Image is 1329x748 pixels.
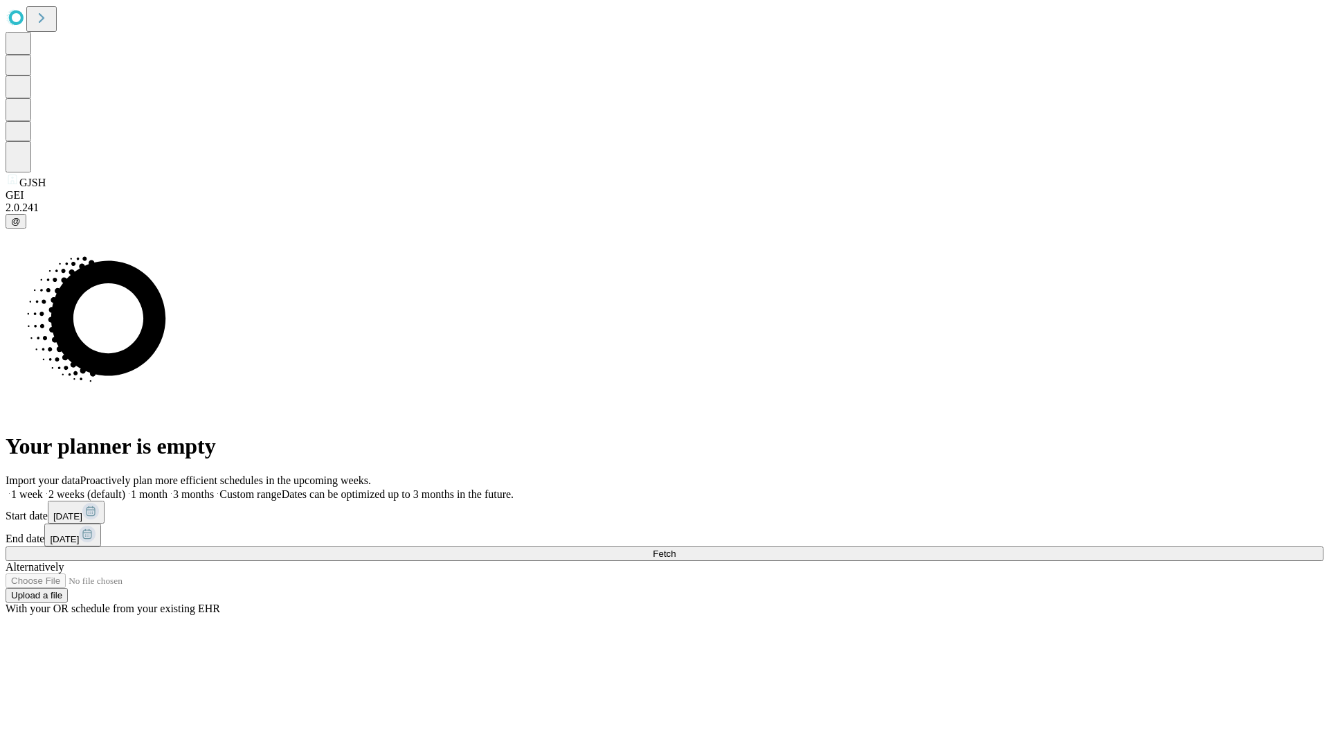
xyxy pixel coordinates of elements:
span: Proactively plan more efficient schedules in the upcoming weeks. [80,474,371,486]
span: 3 months [173,488,214,500]
span: [DATE] [53,511,82,522]
span: GJSH [19,177,46,188]
div: GEI [6,189,1323,202]
span: With your OR schedule from your existing EHR [6,603,220,614]
span: 2 weeks (default) [48,488,125,500]
span: Custom range [219,488,281,500]
button: [DATE] [48,501,105,524]
span: [DATE] [50,534,79,544]
span: Dates can be optimized up to 3 months in the future. [282,488,514,500]
div: Start date [6,501,1323,524]
button: Upload a file [6,588,68,603]
span: 1 week [11,488,43,500]
span: Import your data [6,474,80,486]
button: Fetch [6,546,1323,561]
div: End date [6,524,1323,546]
button: [DATE] [44,524,101,546]
span: @ [11,216,21,226]
span: Alternatively [6,561,64,573]
span: Fetch [653,549,676,559]
span: 1 month [131,488,168,500]
h1: Your planner is empty [6,434,1323,459]
button: @ [6,214,26,229]
div: 2.0.241 [6,202,1323,214]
